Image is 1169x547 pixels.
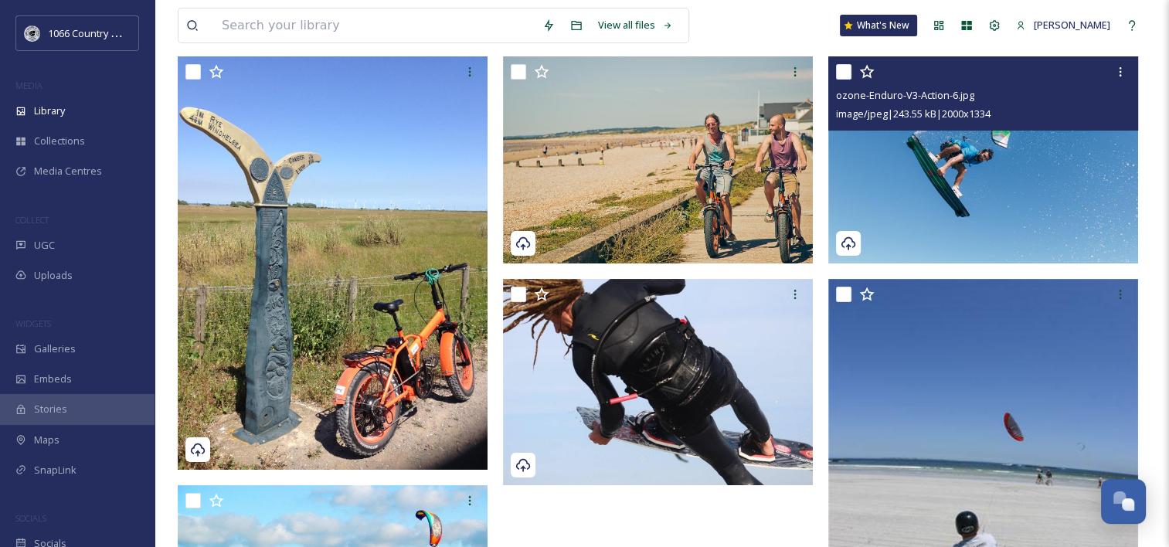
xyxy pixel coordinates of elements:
[34,402,67,416] span: Stories
[1034,18,1110,32] span: [PERSON_NAME]
[836,88,974,102] span: ozone-Enduro-V3-Action-6.jpg
[34,372,72,386] span: Embeds
[34,238,55,253] span: UGC
[836,107,991,121] span: image/jpeg | 243.55 kB | 2000 x 1334
[15,512,46,524] span: SOCIALS
[503,279,813,486] img: kitesurfing42022.jpg
[828,56,1138,263] img: ozone-Enduro-V3-Action-6.jpg
[48,25,157,40] span: 1066 Country Marketing
[214,8,535,42] input: Search your library
[503,56,813,263] img: ebike-hire-camber-sands-hot-models.jpg
[34,341,76,356] span: Galleries
[15,318,51,329] span: WIDGETS
[34,104,65,118] span: Library
[34,268,73,283] span: Uploads
[34,433,59,447] span: Maps
[1101,479,1146,524] button: Open Chat
[178,56,488,469] img: ebike-hire-camber (5).JPG
[25,25,40,41] img: logo_footerstamp.png
[34,134,85,148] span: Collections
[840,15,917,36] a: What's New
[15,80,42,91] span: MEDIA
[34,463,76,477] span: SnapLink
[1008,10,1118,40] a: [PERSON_NAME]
[15,214,49,226] span: COLLECT
[590,10,681,40] a: View all files
[34,164,102,178] span: Media Centres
